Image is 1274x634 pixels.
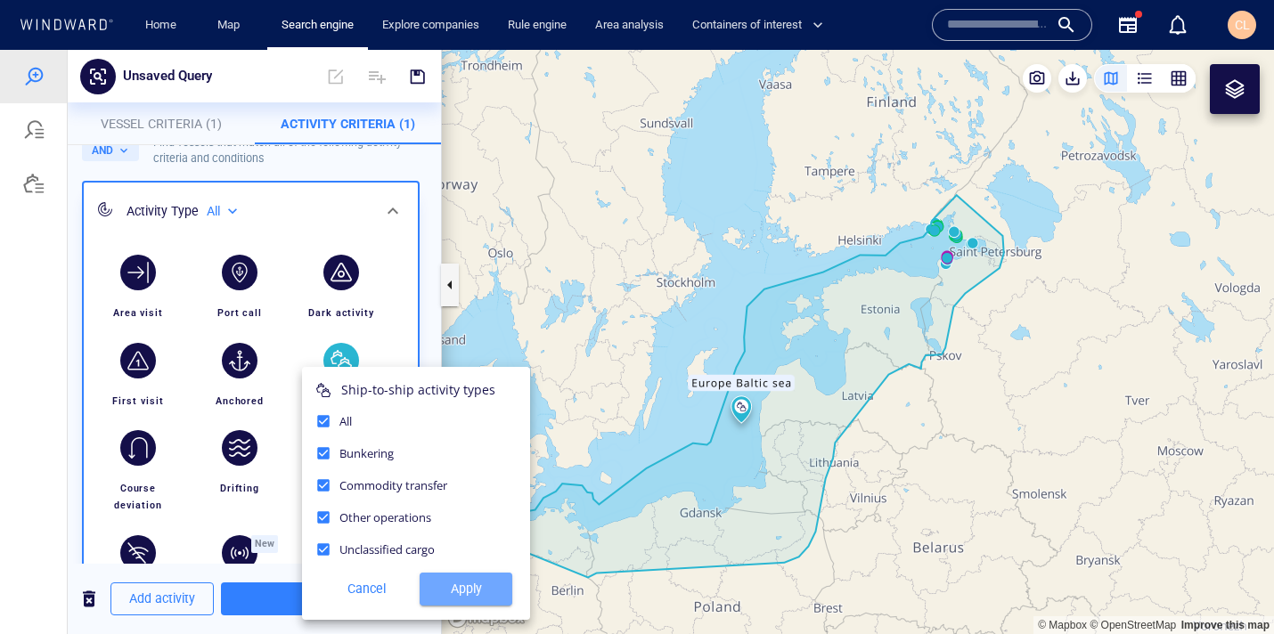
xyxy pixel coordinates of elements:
div: Bunkering [307,387,525,419]
a: Area analysis [588,10,671,41]
div: All [307,355,525,387]
div: Unclassified cargo [307,484,525,516]
a: Rule engine [501,10,574,41]
div: Notification center [1167,14,1188,36]
button: Apply [420,523,512,556]
button: Home [132,10,189,41]
button: CL [1224,7,1260,43]
iframe: Chat [1198,554,1261,621]
div: Ship-to-ship activity types [307,331,525,355]
a: Map [210,10,253,41]
span: CL [1235,18,1250,32]
div: Commodity transfer [307,419,525,451]
span: Containers of interest [692,15,823,36]
a: Home [138,10,184,41]
span: Apply [434,528,498,550]
button: Map [203,10,260,41]
a: Explore companies [375,10,486,41]
div: Other operations [307,451,525,484]
button: Cancel [320,523,412,556]
a: Search engine [274,10,361,41]
button: Containers of interest [685,10,838,41]
span: Cancel [327,528,405,550]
